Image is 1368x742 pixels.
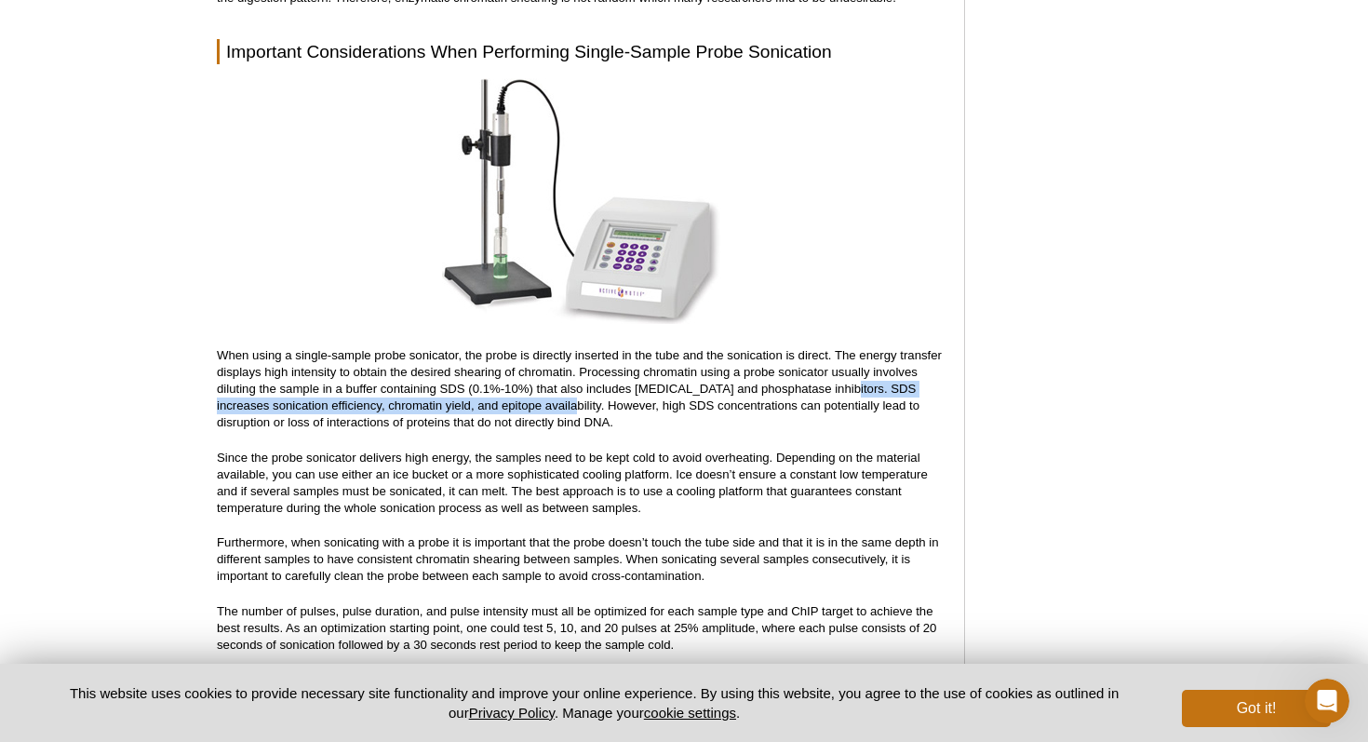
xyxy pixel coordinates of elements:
p: Furthermore, when sonicating with a probe it is important that the probe doesn’t touch the tube s... [217,534,946,585]
iframe: Intercom live chat [1305,679,1349,723]
button: cookie settings [644,705,736,721]
img: EpiShear Probe Sonicator [442,78,721,324]
p: When using a single-sample probe sonicator, the probe is directly inserted in the tube and the so... [217,347,946,431]
p: Since the probe sonicator delivers high energy, the samples need to be kept cold to avoid overhea... [217,450,946,517]
h2: Important Considerations When Performing Single-Sample Probe Sonication [217,39,946,64]
p: The number of pulses, pulse duration, and pulse intensity must all be optimized for each sample t... [217,603,946,654]
p: This website uses cookies to provide necessary site functionality and improve your online experie... [37,683,1151,722]
a: Privacy Policy [469,705,555,721]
